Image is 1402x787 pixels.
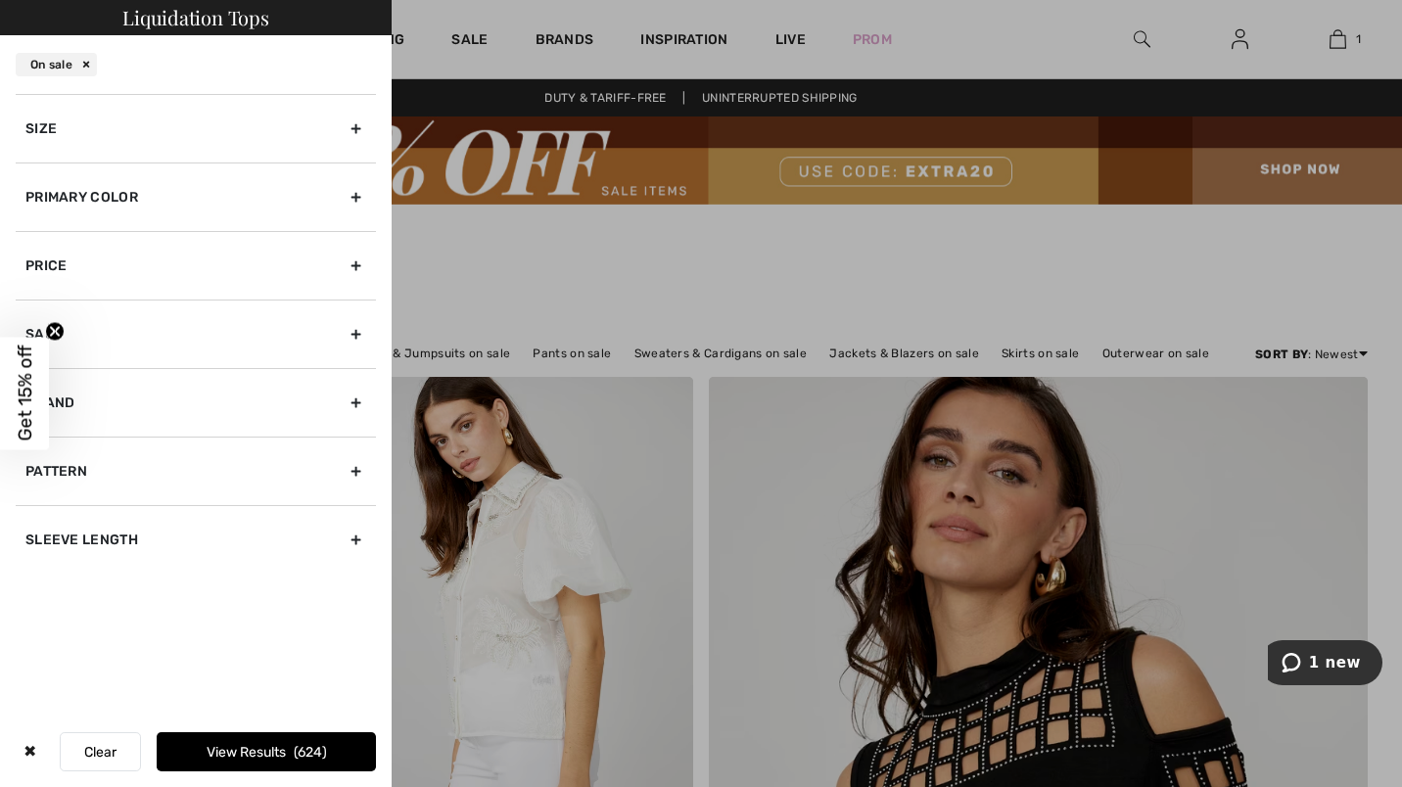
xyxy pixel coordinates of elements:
[16,505,376,574] div: Sleeve length
[45,322,65,342] button: Close teaser
[16,53,97,76] div: On sale
[16,231,376,300] div: Price
[16,94,376,162] div: Size
[16,368,376,437] div: Brand
[16,300,376,368] div: Sale
[14,346,36,441] span: Get 15% off
[16,162,376,231] div: Primary Color
[294,744,327,761] span: 624
[16,437,376,505] div: Pattern
[16,732,44,771] div: ✖
[1268,640,1382,689] iframe: Opens a widget where you can chat to one of our agents
[60,732,141,771] button: Clear
[157,732,376,771] button: View Results624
